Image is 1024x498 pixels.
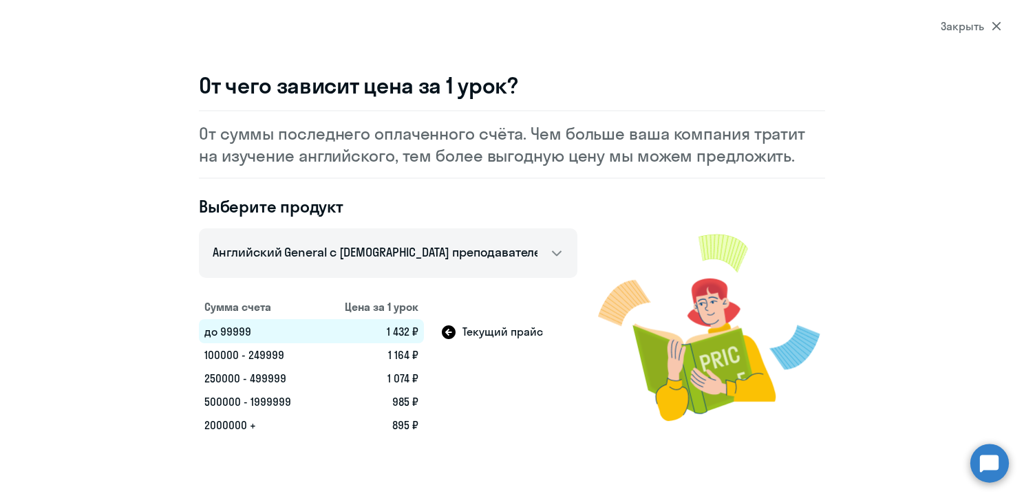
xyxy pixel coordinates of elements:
[199,413,319,437] td: 2000000 +
[319,294,424,319] th: Цена за 1 урок
[199,390,319,413] td: 500000 - 1999999
[319,413,424,437] td: 895 ₽
[424,319,577,343] td: Текущий прайс
[199,72,825,99] h3: От чего зависит цена за 1 урок?
[199,319,319,343] td: до 99999
[199,122,825,166] p: От суммы последнего оплаченного счёта. Чем больше ваша компания тратит на изучение английского, т...
[319,319,424,343] td: 1 432 ₽
[319,343,424,367] td: 1 164 ₽
[199,294,319,319] th: Сумма счета
[199,367,319,390] td: 250000 - 499999
[319,367,424,390] td: 1 074 ₽
[598,217,825,437] img: modal-image.png
[199,343,319,367] td: 100000 - 249999
[319,390,424,413] td: 985 ₽
[941,18,1001,34] div: Закрыть
[199,195,577,217] h4: Выберите продукт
